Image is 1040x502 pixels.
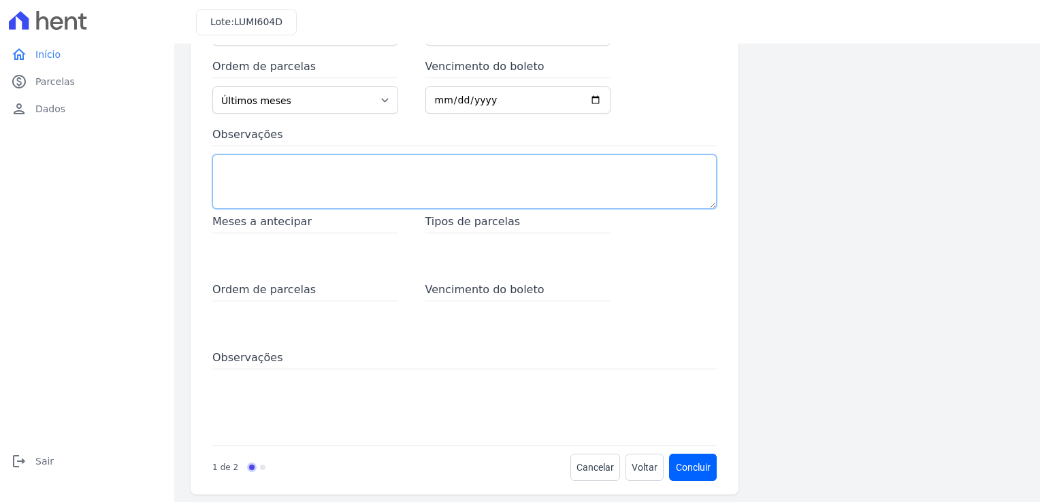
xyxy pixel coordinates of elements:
span: Sair [35,454,54,468]
i: paid [11,73,27,90]
p: 1 [212,461,218,473]
span: Dados [35,102,65,116]
span: LUMI604D [234,16,282,27]
p: de 2 [221,461,238,473]
a: paidParcelas [5,68,169,95]
h3: Lote: [210,15,282,29]
span: Tipos de parcelas [425,214,611,233]
span: Meses a antecipar [212,214,398,233]
button: Concluir [670,454,717,481]
span: Vencimento do boleto [425,282,611,301]
a: Cancelar [570,454,620,481]
label: Ordem de parcelas [212,58,398,78]
a: homeInício [5,41,169,68]
span: Voltar [632,461,657,474]
span: Parcelas [35,75,75,88]
i: home [11,46,27,63]
i: person [11,101,27,117]
span: Ordem de parcelas [212,282,398,301]
a: logoutSair [5,448,169,475]
label: Observações [212,127,717,146]
a: Voltar [625,454,664,481]
i: logout [11,453,27,469]
span: Observações [212,350,717,369]
span: Cancelar [576,461,614,474]
span: Início [35,48,61,61]
a: personDados [5,95,169,122]
nav: Progress [212,454,265,481]
a: Avançar [669,454,717,481]
label: Vencimento do boleto [425,58,611,78]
